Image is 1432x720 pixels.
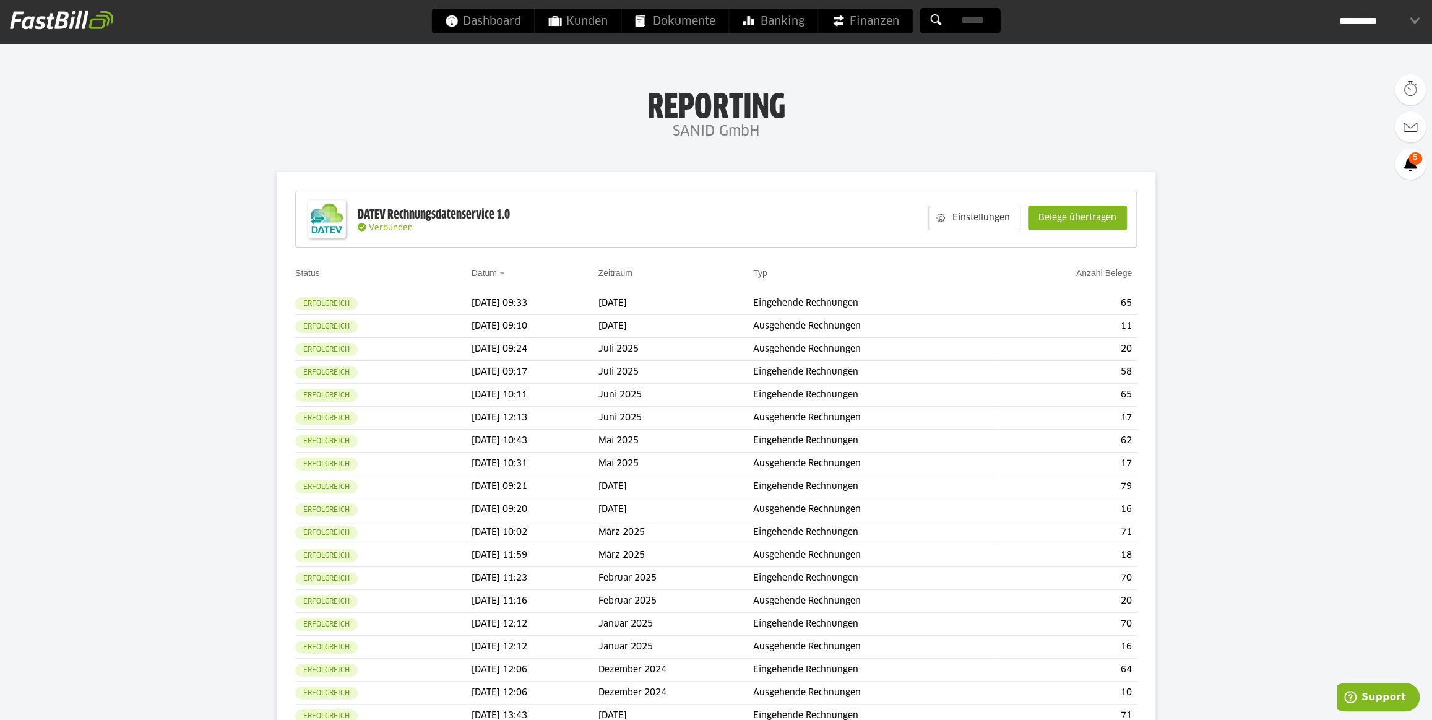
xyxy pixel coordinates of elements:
[819,9,913,33] a: Finanzen
[598,292,753,315] td: [DATE]
[472,590,598,613] td: [DATE] 11:16
[295,549,358,562] sl-badge: Erfolgreich
[10,10,113,30] img: fastbill_logo_white.png
[998,315,1137,338] td: 11
[295,664,358,677] sl-badge: Erfolgreich
[1076,268,1132,278] a: Anzahl Belege
[1408,152,1422,165] span: 5
[753,315,998,338] td: Ausgehende Rechnungen
[998,521,1137,544] td: 71
[998,430,1137,453] td: 62
[472,453,598,475] td: [DATE] 10:31
[472,636,598,659] td: [DATE] 12:12
[295,641,358,654] sl-badge: Erfolgreich
[598,521,753,544] td: März 2025
[753,407,998,430] td: Ausgehende Rechnungen
[295,618,358,631] sl-badge: Erfolgreich
[472,407,598,430] td: [DATE] 12:13
[295,572,358,585] sl-badge: Erfolgreich
[753,268,767,278] a: Typ
[598,453,753,475] td: Mai 2025
[753,590,998,613] td: Ausgehende Rechnungen
[295,503,358,516] sl-badge: Erfolgreich
[598,475,753,498] td: [DATE]
[295,480,358,493] sl-badge: Erfolgreich
[535,9,621,33] a: Kunden
[998,475,1137,498] td: 79
[998,498,1137,521] td: 16
[598,544,753,567] td: März 2025
[753,361,998,384] td: Eingehende Rechnungen
[295,366,358,379] sl-badge: Erfolgreich
[1028,206,1127,230] sl-button: Belege übertragen
[598,268,632,278] a: Zeitraum
[998,407,1137,430] td: 17
[998,544,1137,567] td: 18
[295,458,358,471] sl-badge: Erfolgreich
[753,498,998,521] td: Ausgehende Rechnungen
[472,430,598,453] td: [DATE] 10:43
[753,544,998,567] td: Ausgehende Rechnungen
[753,521,998,544] td: Eingehende Rechnungen
[998,567,1137,590] td: 70
[753,430,998,453] td: Eingehende Rechnungen
[358,207,510,223] div: DATEV Rechnungsdatenservice 1.0
[598,682,753,705] td: Dezember 2024
[753,613,998,636] td: Eingehende Rechnungen
[472,567,598,590] td: [DATE] 11:23
[998,384,1137,407] td: 65
[124,87,1308,119] h1: Reporting
[598,567,753,590] td: Februar 2025
[446,9,521,33] span: Dashboard
[472,659,598,682] td: [DATE] 12:06
[998,338,1137,361] td: 20
[295,343,358,356] sl-badge: Erfolgreich
[472,268,497,278] a: Datum
[998,361,1137,384] td: 58
[295,268,320,278] a: Status
[598,407,753,430] td: Juni 2025
[753,567,998,590] td: Eingehende Rechnungen
[832,9,899,33] span: Finanzen
[295,412,358,425] sl-badge: Erfolgreich
[549,9,608,33] span: Kunden
[598,498,753,521] td: [DATE]
[295,389,358,402] sl-badge: Erfolgreich
[1395,149,1426,180] a: 5
[472,613,598,636] td: [DATE] 12:12
[598,590,753,613] td: Februar 2025
[753,292,998,315] td: Eingehende Rechnungen
[636,9,715,33] span: Dokumente
[369,224,413,232] span: Verbunden
[295,320,358,333] sl-badge: Erfolgreich
[998,590,1137,613] td: 20
[753,453,998,475] td: Ausgehende Rechnungen
[472,315,598,338] td: [DATE] 09:10
[295,526,358,539] sl-badge: Erfolgreich
[295,435,358,448] sl-badge: Erfolgreich
[928,206,1020,230] sl-button: Einstellungen
[472,498,598,521] td: [DATE] 09:20
[598,338,753,361] td: Juli 2025
[472,682,598,705] td: [DATE] 12:06
[295,687,358,700] sl-badge: Erfolgreich
[598,315,753,338] td: [DATE]
[730,9,818,33] a: Banking
[622,9,729,33] a: Dokumente
[598,361,753,384] td: Juli 2025
[472,292,598,315] td: [DATE] 09:33
[753,636,998,659] td: Ausgehende Rechnungen
[598,659,753,682] td: Dezember 2024
[598,430,753,453] td: Mai 2025
[753,338,998,361] td: Ausgehende Rechnungen
[598,636,753,659] td: Januar 2025
[753,475,998,498] td: Eingehende Rechnungen
[753,682,998,705] td: Ausgehende Rechnungen
[472,384,598,407] td: [DATE] 10:11
[753,384,998,407] td: Eingehende Rechnungen
[302,194,352,244] img: DATEV-Datenservice Logo
[598,613,753,636] td: Januar 2025
[499,272,507,275] img: sort_desc.gif
[472,361,598,384] td: [DATE] 09:17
